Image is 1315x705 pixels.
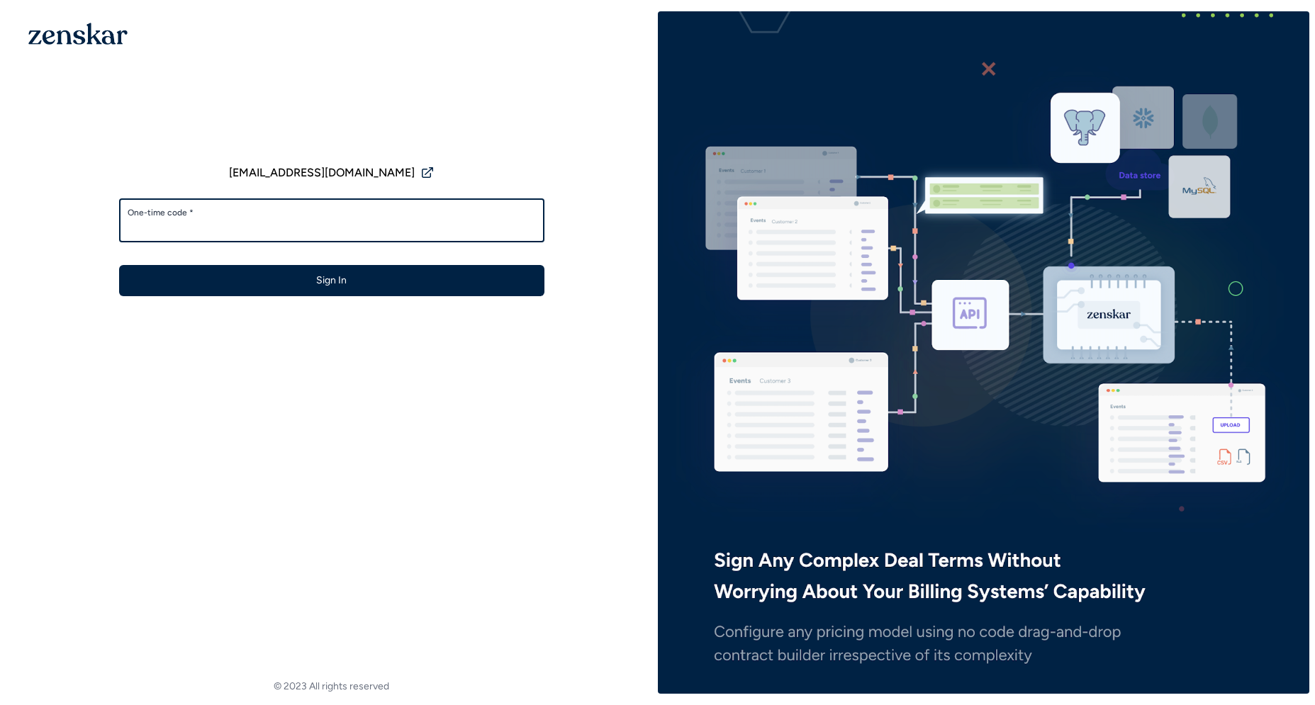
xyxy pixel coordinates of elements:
footer: © 2023 All rights reserved [6,679,658,694]
button: Sign In [119,265,544,296]
img: 1OGAJ2xQqyY4LXKgY66KYq0eOWRCkrZdAb3gUhuVAqdWPZE9SRJmCz+oDMSn4zDLXe31Ii730ItAGKgCKgCCgCikA4Av8PJUP... [28,23,128,45]
label: One-time code * [128,207,536,218]
span: [EMAIL_ADDRESS][DOMAIN_NAME] [229,164,415,181]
